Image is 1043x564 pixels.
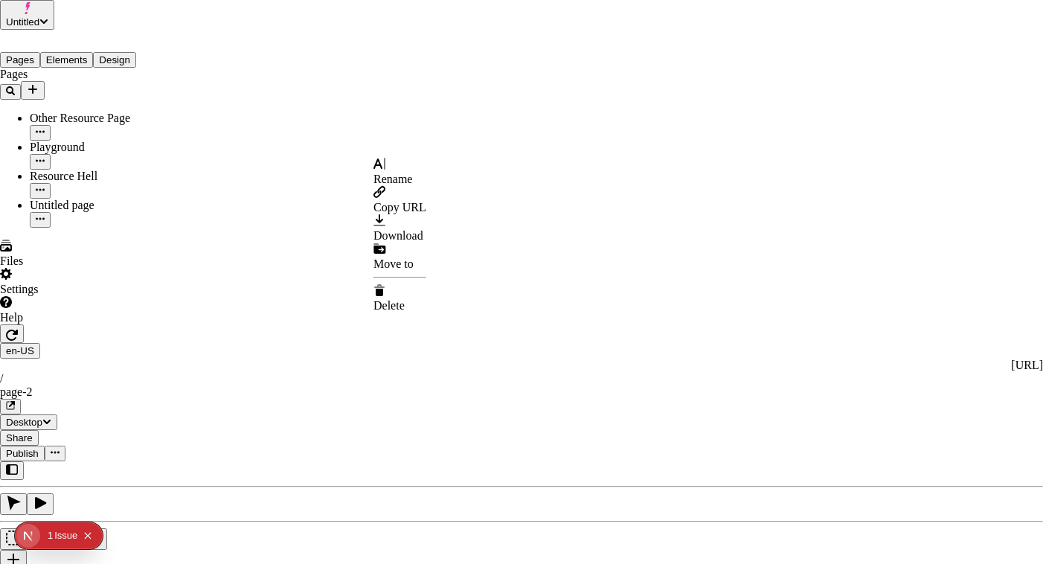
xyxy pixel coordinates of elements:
[373,173,412,185] span: Rename
[373,229,423,242] span: Download
[373,299,405,312] span: Delete
[373,257,414,270] span: Move to
[6,12,217,25] p: Cookie Test Route
[373,201,426,214] span: Copy URL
